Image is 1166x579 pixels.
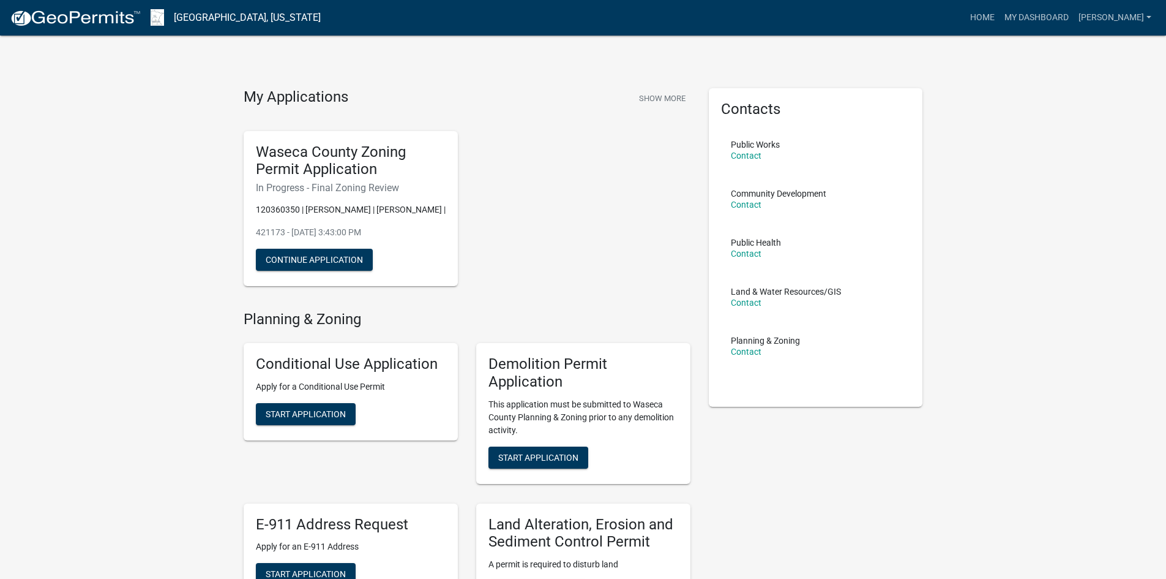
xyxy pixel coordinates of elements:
h5: E-911 Address Request [256,516,446,534]
a: Contact [731,298,761,308]
a: Contact [731,347,761,357]
a: Home [965,6,1000,29]
p: Public Health [731,238,781,247]
h5: Contacts [721,100,911,118]
p: 120360350 | [PERSON_NAME] | [PERSON_NAME] | [256,203,446,216]
p: Apply for a Conditional Use Permit [256,380,446,393]
h5: Demolition Permit Application [488,355,678,391]
a: Contact [731,200,761,210]
a: [GEOGRAPHIC_DATA], [US_STATE] [174,7,321,28]
span: Start Application [498,452,578,462]
h5: Waseca County Zoning Permit Application [256,143,446,179]
h4: Planning & Zoning [244,311,690,328]
p: Land & Water Resources/GIS [731,287,841,296]
button: Start Application [488,447,588,469]
a: Contact [731,151,761,161]
span: Start Application [266,409,346,418]
button: Continue Application [256,249,373,271]
h5: Conditional Use Application [256,355,446,373]
h6: In Progress - Final Zoning Review [256,182,446,194]
span: Start Application [266,569,346,579]
p: Planning & Zoning [731,336,800,345]
button: Show More [634,88,690,108]
p: Community Development [731,189,826,198]
a: My Dashboard [1000,6,1074,29]
p: Public Works [731,140,780,149]
a: [PERSON_NAME] [1074,6,1156,29]
p: This application must be submitted to Waseca County Planning & Zoning prior to any demolition act... [488,398,678,437]
img: Waseca County, Minnesota [151,9,164,26]
a: Contact [731,249,761,259]
h4: My Applications [244,88,348,107]
h5: Land Alteration, Erosion and Sediment Control Permit [488,516,678,551]
button: Start Application [256,403,356,425]
p: 421173 - [DATE] 3:43:00 PM [256,226,446,239]
p: Apply for an E-911 Address [256,540,446,553]
p: A permit is required to disturb land [488,558,678,571]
